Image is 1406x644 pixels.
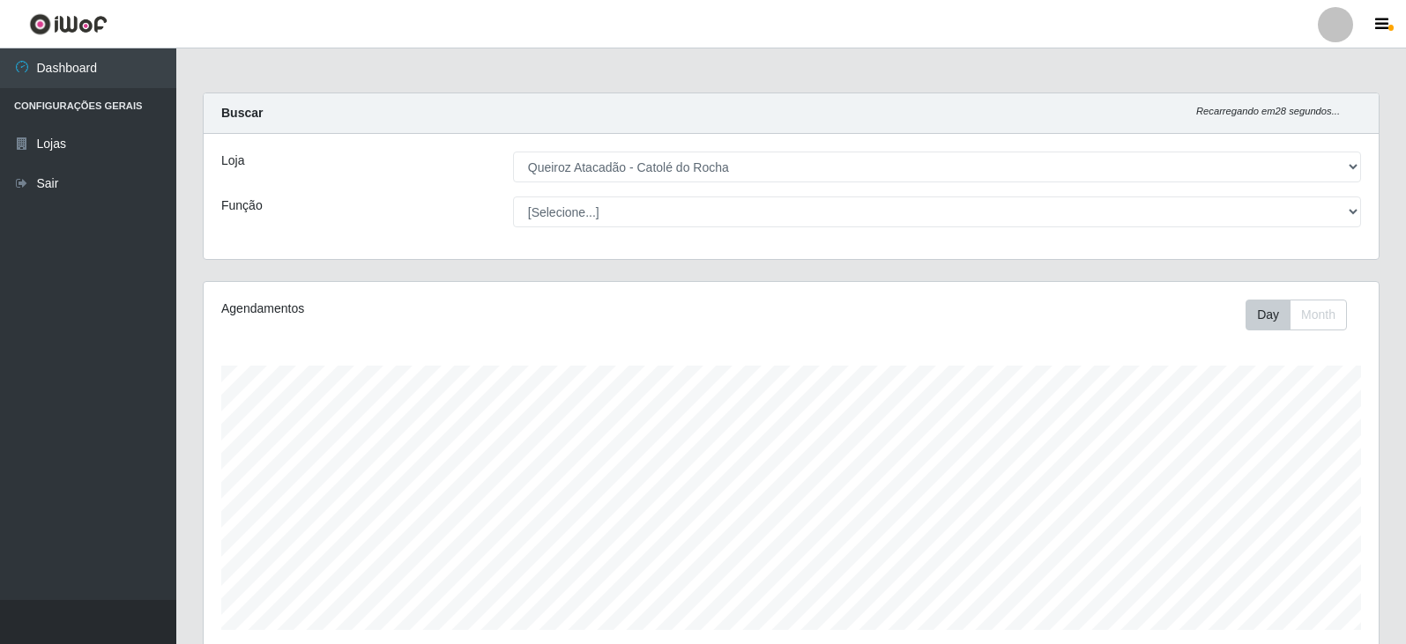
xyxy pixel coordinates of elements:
[29,13,108,35] img: CoreUI Logo
[1290,300,1347,330] button: Month
[221,196,263,215] label: Função
[221,152,244,170] label: Loja
[221,300,681,318] div: Agendamentos
[1246,300,1347,330] div: First group
[1196,106,1340,116] i: Recarregando em 28 segundos...
[1246,300,1291,330] button: Day
[221,106,263,120] strong: Buscar
[1246,300,1361,330] div: Toolbar with button groups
